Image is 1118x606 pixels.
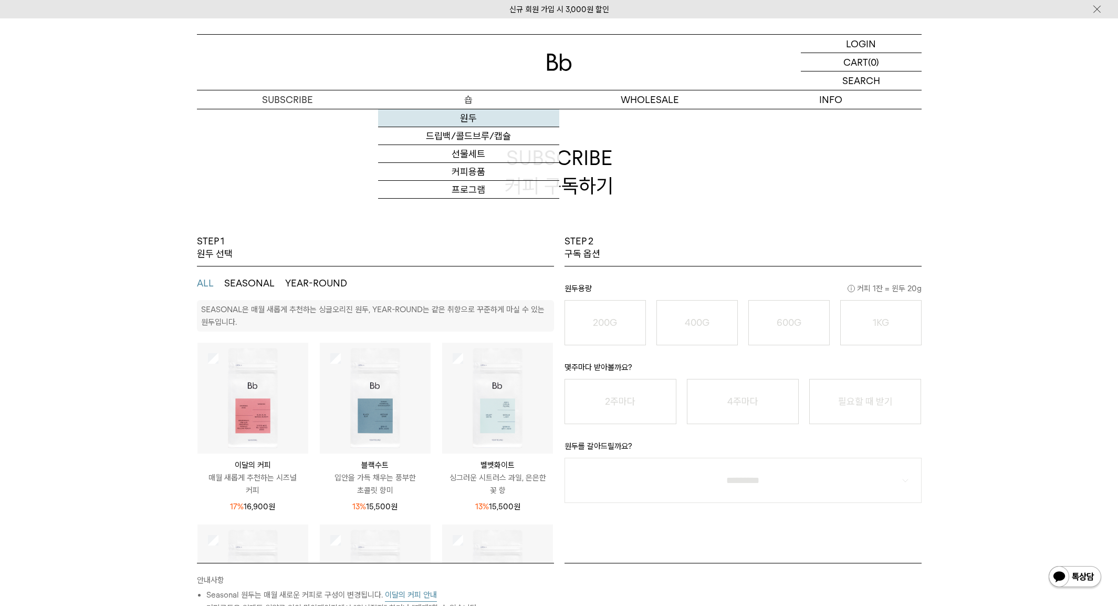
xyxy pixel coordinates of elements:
p: SEASONAL은 매월 새롭게 추천하는 싱글오리진 원두, YEAR-ROUND는 같은 취향으로 꾸준하게 마실 수 있는 원두입니다. [201,305,545,327]
button: 4주마다 [687,379,799,424]
button: 400G [656,300,738,345]
p: CART [843,53,868,71]
img: 상품이미지 [442,343,553,454]
p: 원두용량 [565,282,922,300]
p: 15,500 [475,500,520,513]
p: LOGIN [846,35,876,53]
button: 2주마다 [565,379,676,424]
span: 13% [475,502,489,511]
a: 신규 회원 가입 시 3,000원 할인 [509,5,609,14]
p: 안내사항 [197,574,554,589]
p: 15,500 [352,500,398,513]
p: 입안을 가득 채우는 풍부한 초콜릿 향미 [320,471,431,497]
button: 1KG [840,300,922,345]
p: 이달의 커피 [197,459,308,471]
button: 이달의 커피 안내 [385,589,437,602]
span: 커피 1잔 = 윈두 20g [848,282,922,295]
button: SEASONAL [224,277,275,290]
p: 벨벳화이트 [442,459,553,471]
a: 커피용품 [378,163,559,181]
img: 로고 [547,54,572,71]
p: SEARCH [842,71,880,90]
o: 600G [777,317,801,328]
p: STEP 2 구독 옵션 [565,235,600,261]
button: ALL [197,277,214,290]
p: WHOLESALE [559,90,740,109]
o: 1KG [873,317,889,328]
li: Seasonal 원두는 매월 새로운 커피로 구성이 변경됩니다. [206,589,554,602]
p: (0) [868,53,879,71]
a: SUBSCRIBE [197,90,378,109]
p: 블랙수트 [320,459,431,471]
img: 상품이미지 [320,343,431,454]
h2: SUBSCRIBE 커피 구독하기 [197,109,922,235]
p: 몇주마다 받아볼까요? [565,361,922,379]
o: 200G [593,317,617,328]
p: 16,900 [230,500,275,513]
p: 원두를 갈아드릴까요? [565,440,922,458]
p: INFO [740,90,922,109]
p: 싱그러운 시트러스 과일, 은은한 꽃 향 [442,471,553,497]
a: 원두 [378,109,559,127]
p: STEP 1 원두 선택 [197,235,233,261]
button: YEAR-ROUND [285,277,347,290]
a: 프로그램 [378,181,559,199]
button: 600G [748,300,830,345]
span: 17% [230,502,244,511]
p: 매월 새롭게 추천하는 시즈널 커피 [197,471,308,497]
a: 숍 [378,90,559,109]
a: 선물세트 [378,145,559,163]
img: 카카오톡 채널 1:1 채팅 버튼 [1048,565,1102,590]
button: 200G [565,300,646,345]
a: 드립백/콜드브루/캡슐 [378,127,559,145]
span: 원 [391,502,398,511]
span: 13% [352,502,366,511]
o: 400G [685,317,709,328]
a: CART (0) [801,53,922,71]
span: 원 [268,502,275,511]
a: LOGIN [801,35,922,53]
button: 필요할 때 받기 [809,379,921,424]
span: 원 [514,502,520,511]
img: 상품이미지 [197,343,308,454]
